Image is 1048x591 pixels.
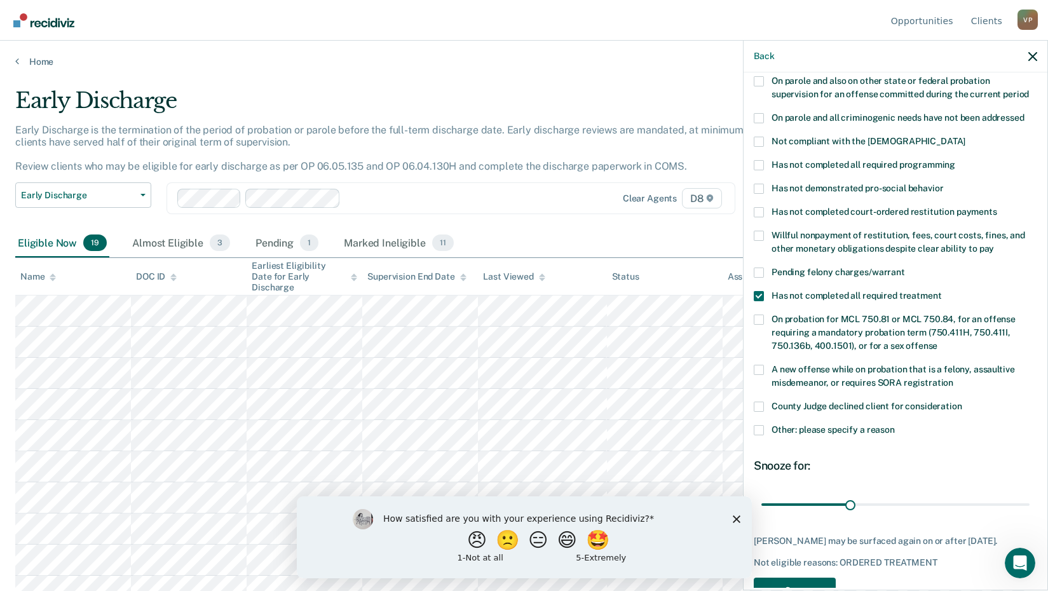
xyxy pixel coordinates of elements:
div: Supervision End Date [367,271,466,282]
div: V P [1017,10,1038,30]
span: Pending felony charges/warrant [772,267,905,277]
div: Name [20,271,56,282]
span: Has not completed court-ordered restitution payments [772,207,997,217]
span: 11 [432,234,454,251]
span: On parole and also on other state or federal probation supervision for an offense committed durin... [772,76,1029,99]
span: 3 [210,234,230,251]
div: [PERSON_NAME] may be surfaced again on or after [DATE]. [754,536,1037,547]
div: Snooze for: [754,459,1037,473]
span: Other: please specify a reason [772,425,895,435]
div: Earliest Eligibility Date for Early Discharge [252,261,357,292]
button: Back [754,51,774,62]
div: Last Viewed [483,271,545,282]
span: D8 [682,188,722,208]
p: Early Discharge is the termination of the period of probation or parole before the full-term disc... [15,124,771,173]
span: 1 [300,234,318,251]
img: Recidiviz [13,13,74,27]
div: Early Discharge [15,88,801,124]
div: Status [612,271,639,282]
span: On parole and all criminogenic needs have not been addressed [772,112,1024,123]
span: County Judge declined client for consideration [772,401,962,411]
div: Pending [253,229,321,257]
a: Home [15,56,1033,67]
span: Has not demonstrated pro-social behavior [772,183,943,193]
span: Has not completed all required treatment [772,290,941,301]
span: Early Discharge [21,190,135,201]
iframe: Intercom live chat [1005,548,1035,578]
span: Has not completed all required programming [772,160,955,170]
span: Willful nonpayment of restitution, fees, court costs, fines, and other monetary obligations despi... [772,230,1025,254]
div: Almost Eligible [130,229,233,257]
div: Eligible Now [15,229,109,257]
div: Assigned to [728,271,787,282]
div: Clear agents [623,193,677,204]
span: On probation for MCL 750.81 or MCL 750.84, for an offense requiring a mandatory probation term (7... [772,314,1016,351]
span: A new offense while on probation that is a felony, assaultive misdemeanor, or requires SORA regis... [772,364,1014,388]
button: Profile dropdown button [1017,10,1038,30]
span: 19 [83,234,107,251]
div: Marked Ineligible [341,229,456,257]
iframe: Survey by Kim from Recidiviz [297,496,752,578]
span: Not compliant with the [DEMOGRAPHIC_DATA] [772,136,965,146]
div: Not eligible reasons: ORDERED TREATMENT [754,557,1037,568]
div: DOC ID [136,271,177,282]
